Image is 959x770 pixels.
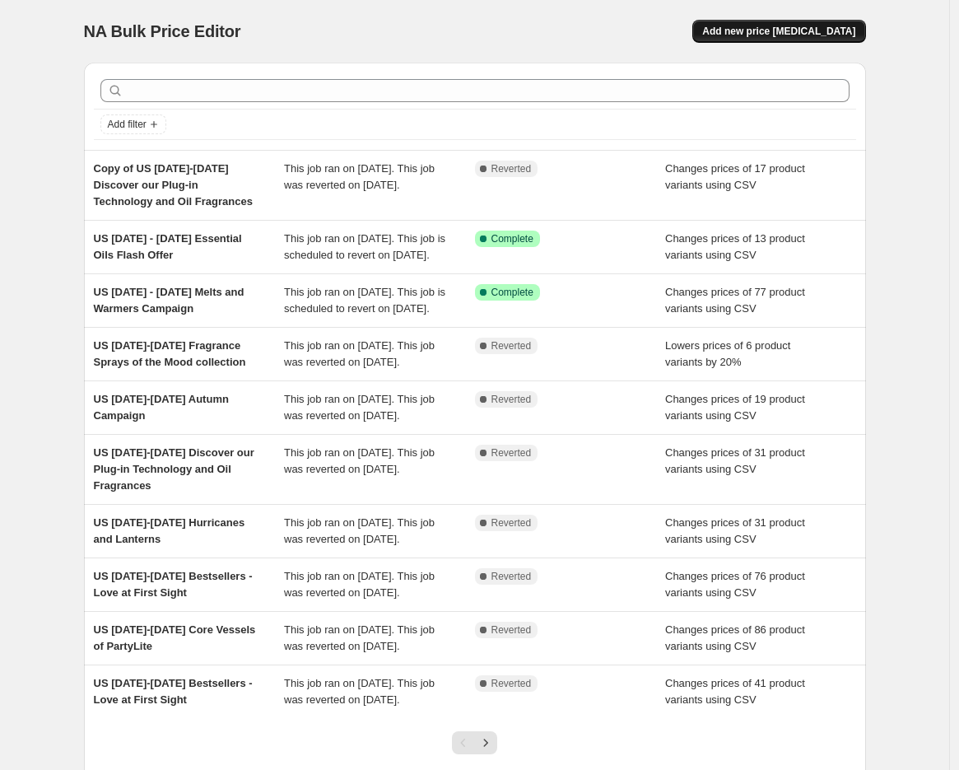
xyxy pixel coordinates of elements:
span: Reverted [491,393,532,406]
span: US [DATE]-[DATE] Discover our Plug-in Technology and Oil Fragrances [94,446,254,492]
span: Copy of US [DATE]-[DATE] Discover our Plug-in Technology and Oil Fragrances [94,162,253,208]
span: This job ran on [DATE]. This job was reverted on [DATE]. [284,446,435,475]
span: Reverted [491,162,532,175]
nav: Pagination [452,731,497,754]
span: Reverted [491,570,532,583]
span: This job ran on [DATE]. This job was reverted on [DATE]. [284,623,435,652]
span: Add filter [108,118,147,131]
span: Changes prices of 41 product variants using CSV [665,677,805,706]
span: This job ran on [DATE]. This job was reverted on [DATE]. [284,339,435,368]
span: US [DATE]-[DATE] Hurricanes and Lanterns [94,516,245,545]
span: This job ran on [DATE]. This job is scheduled to revert on [DATE]. [284,286,445,315]
span: Reverted [491,677,532,690]
span: Lowers prices of 6 product variants by 20% [665,339,790,368]
span: Changes prices of 77 product variants using CSV [665,286,805,315]
span: Changes prices of 31 product variants using CSV [665,446,805,475]
span: This job ran on [DATE]. This job was reverted on [DATE]. [284,677,435,706]
span: This job ran on [DATE]. This job was reverted on [DATE]. [284,393,435,422]
span: Changes prices of 86 product variants using CSV [665,623,805,652]
span: US [DATE]-[DATE] Bestsellers - Love at First Sight [94,677,253,706]
span: Changes prices of 17 product variants using CSV [665,162,805,191]
span: Reverted [491,516,532,530]
span: Add new price [MEDICAL_DATA] [702,25,855,38]
span: US [DATE] - [DATE] Essential Oils Flash Offer [94,232,242,261]
span: This job ran on [DATE]. This job was reverted on [DATE]. [284,516,435,545]
span: NA Bulk Price Editor [84,22,241,40]
span: Complete [491,286,533,299]
span: Reverted [491,339,532,352]
span: This job ran on [DATE]. This job was reverted on [DATE]. [284,570,435,599]
span: US [DATE]-[DATE] Autumn Campaign [94,393,229,422]
span: Reverted [491,623,532,637]
button: Next [474,731,497,754]
span: This job ran on [DATE]. This job was reverted on [DATE]. [284,162,435,191]
span: Complete [491,232,533,245]
button: Add new price [MEDICAL_DATA] [692,20,865,43]
span: US [DATE]-[DATE] Fragrance Sprays of the Mood collection [94,339,246,368]
span: Changes prices of 19 product variants using CSV [665,393,805,422]
span: US [DATE]-[DATE] Bestsellers - Love at First Sight [94,570,253,599]
span: US [DATE]-[DATE] Core Vessels of PartyLite [94,623,256,652]
span: This job ran on [DATE]. This job is scheduled to revert on [DATE]. [284,232,445,261]
span: Changes prices of 76 product variants using CSV [665,570,805,599]
span: Reverted [491,446,532,460]
span: Changes prices of 31 product variants using CSV [665,516,805,545]
span: Changes prices of 13 product variants using CSV [665,232,805,261]
button: Add filter [100,114,166,134]
span: US [DATE] - [DATE] Melts and Warmers Campaign [94,286,244,315]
